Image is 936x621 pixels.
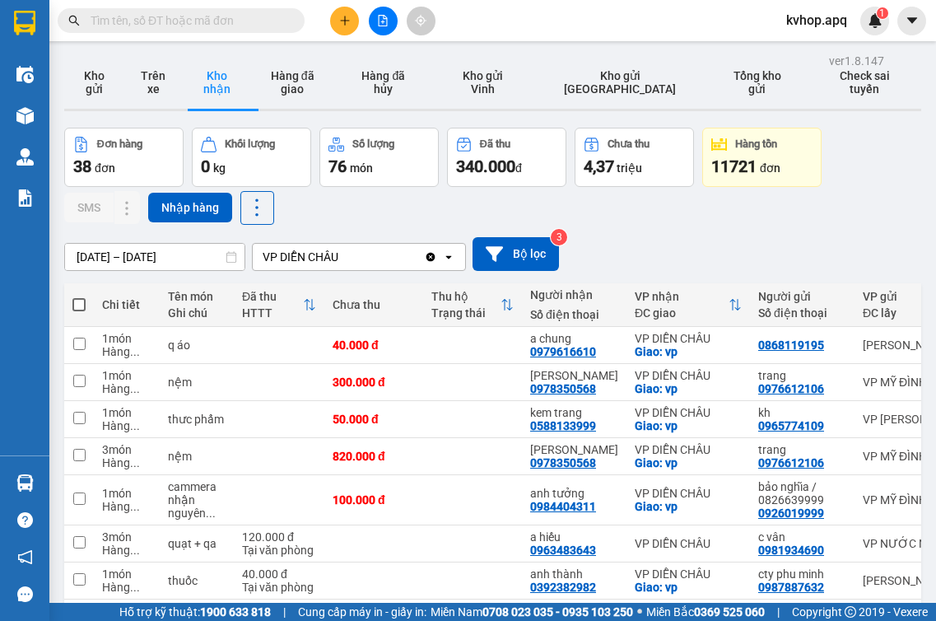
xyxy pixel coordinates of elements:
div: Thu hộ [431,290,501,303]
span: plus [339,15,351,26]
div: 300.000 đ [333,376,415,389]
div: Ghi chú [168,306,226,320]
span: Check sai tuyến [832,69,896,96]
div: VP DIỄN CHÂU [635,537,742,550]
span: Kho gửi Vinh [458,69,509,96]
div: Giao: vp [635,456,742,469]
div: 120.000 đ [242,530,316,544]
span: Hỗ trợ kỹ thuật: [119,603,271,621]
img: warehouse-icon [16,66,34,83]
div: VP DIỄN CHÂU [635,369,742,382]
span: ... [130,456,140,469]
strong: 0708 023 035 - 0935 103 250 [482,605,633,619]
svg: Clear value [424,250,437,264]
div: 0965774109 [758,419,824,432]
span: kvhop.apq [773,10,860,30]
div: Hàng thông thường [102,456,151,469]
div: a hiếu [530,530,618,544]
div: q áo [168,339,226,352]
div: a chung [530,332,618,345]
div: 0978350568 [530,382,596,395]
div: 0984404311 [530,500,596,513]
input: Select a date range. [65,244,244,270]
div: anh tưởng [530,487,618,500]
div: 3 món [102,530,151,544]
div: Hàng thông thường [102,500,151,513]
div: thưc phẩm [168,413,226,426]
div: Người nhận [530,288,618,301]
span: ... [206,507,216,520]
div: Trạng thái [431,306,501,320]
button: Đã thu340.000đ [447,128,566,187]
div: 1 món [102,369,151,382]
span: ... [130,500,140,513]
th: Toggle SortBy [423,283,522,327]
span: 4,37 [584,156,614,176]
div: Giao: vp [635,345,742,358]
button: file-add [369,7,398,35]
button: Hàng tồn11721đơn [702,128,822,187]
div: 0981934690 [758,544,824,557]
div: Hàng thông thường [102,544,151,557]
span: | [777,603,780,621]
div: Giao: vp [635,581,742,594]
button: SMS [64,193,114,222]
div: Người gửi [758,290,846,303]
span: ... [130,345,140,358]
div: cty phu minh [758,567,846,581]
span: file-add [377,15,389,26]
div: Tại văn phòng [242,544,316,557]
span: món [350,161,373,175]
div: VP DIỄN CHÂU [635,567,742,581]
button: plus [330,7,359,35]
div: nệm [168,450,226,463]
div: Giao: vp [635,500,742,513]
span: notification [17,549,33,565]
div: Giao: vp [635,419,742,432]
span: Tổng kho gửi [731,69,783,96]
div: chị giang [530,443,618,456]
div: chị giang [530,369,618,382]
div: anh thành [530,567,618,581]
div: Đơn hàng [97,138,142,150]
div: Chi tiết [102,298,151,311]
strong: 1900 633 818 [200,605,271,619]
div: 0979616610 [530,345,596,358]
span: message [17,586,33,602]
div: Đã thu [242,290,303,303]
div: kem trang [530,406,618,419]
span: 0 [201,156,210,176]
div: 1 món [102,406,151,419]
div: bảo nghĩa / 0826639999 [758,480,846,507]
div: Chưa thu [333,298,415,311]
div: 40.000 đ [242,567,316,581]
div: Số lượng [352,138,394,150]
div: VP DIỄN CHÂU [635,406,742,419]
div: 100.000 đ [333,493,415,507]
span: aim [415,15,426,26]
span: đơn [95,161,115,175]
div: trang [758,443,846,456]
div: kh [758,406,846,419]
div: 1 món [102,487,151,500]
span: kg [213,161,226,175]
div: 0588133999 [530,419,596,432]
div: Tại văn phòng [242,581,316,594]
div: thuốc [168,574,226,587]
span: ⚪️ [637,609,642,615]
div: 0963483643 [530,544,596,557]
span: Cung cấp máy in - giấy in: [298,603,426,621]
th: Toggle SortBy [234,283,324,327]
div: VP nhận [635,290,729,303]
div: quạt + qa [168,537,226,550]
span: caret-down [905,13,920,28]
img: warehouse-icon [16,474,34,492]
button: Nhập hàng [148,193,232,222]
span: đ [515,161,522,175]
span: ... [130,581,140,594]
div: 820.000 đ [333,450,415,463]
div: Hàng thông thường [102,345,151,358]
div: c vân [758,530,846,544]
div: ĐC giao [635,306,729,320]
img: warehouse-icon [16,107,34,124]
